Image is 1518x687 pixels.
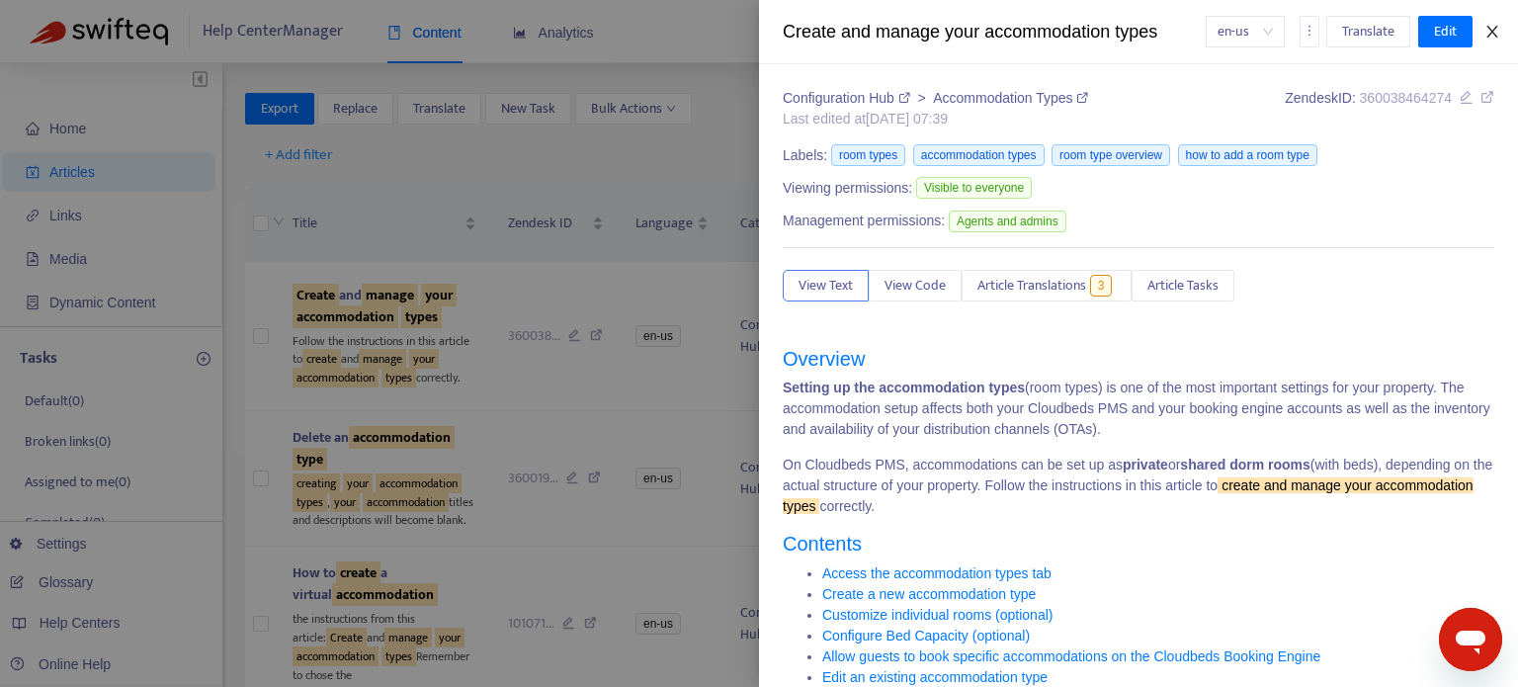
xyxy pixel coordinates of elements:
[885,275,946,297] span: View Code
[783,178,912,199] span: Viewing permissions:
[1285,88,1494,129] div: Zendesk ID:
[1300,16,1319,47] button: more
[1439,608,1502,671] iframe: Botón para iniciar la ventana de mensajería
[783,348,865,370] a: Overview
[1303,24,1316,38] span: more
[1326,16,1410,47] button: Translate
[783,455,1494,517] p: On Cloudbeds PMS, accommodations can be set up as or (with beds), depending on the actual structu...
[1178,144,1317,166] span: how to add a room type
[1342,21,1394,43] span: Translate
[831,144,905,166] span: room types
[869,270,962,301] button: View Code
[1090,275,1113,297] span: 3
[822,628,1030,644] a: Configure Bed Capacity (optional)
[783,145,827,166] span: Labels:
[916,177,1032,199] span: Visible to everyone
[783,270,869,301] button: View Text
[783,533,862,555] a: Contents
[977,275,1086,297] span: Article Translations
[1218,17,1273,46] span: en-us
[783,211,945,231] span: Management permissions:
[783,380,1025,395] strong: Setting up the accommodation types
[783,90,914,106] a: Configuration Hub
[1123,457,1168,472] strong: private
[913,144,1045,166] span: accommodation types
[1434,21,1457,43] span: Edit
[822,586,1036,602] a: Create a new accommodation type
[1418,16,1473,47] button: Edit
[783,109,1088,129] div: Last edited at [DATE] 07:39
[1147,275,1219,297] span: Article Tasks
[783,19,1206,45] div: Create and manage your accommodation types
[933,90,1088,106] a: Accommodation Types
[822,669,1048,685] a: Edit an existing accommodation type
[799,275,853,297] span: View Text
[1180,457,1309,472] strong: shared dorm rooms
[1132,270,1234,301] button: Article Tasks
[822,648,1320,664] a: Allow guests to book specific accommodations on the Cloudbeds Booking Engine
[1478,23,1506,42] button: Close
[783,88,1088,109] div: >
[962,270,1132,301] button: Article Translations3
[1360,90,1452,106] span: 360038464274
[1484,24,1500,40] span: close
[783,378,1494,440] p: (room types) is one of the most important settings for your property. The accommodation setup aff...
[949,211,1066,232] span: Agents and admins
[822,565,1052,581] a: Access the accommodation types tab
[1052,144,1170,166] span: room type overview
[822,607,1053,623] a: Customize individual rooms (optional)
